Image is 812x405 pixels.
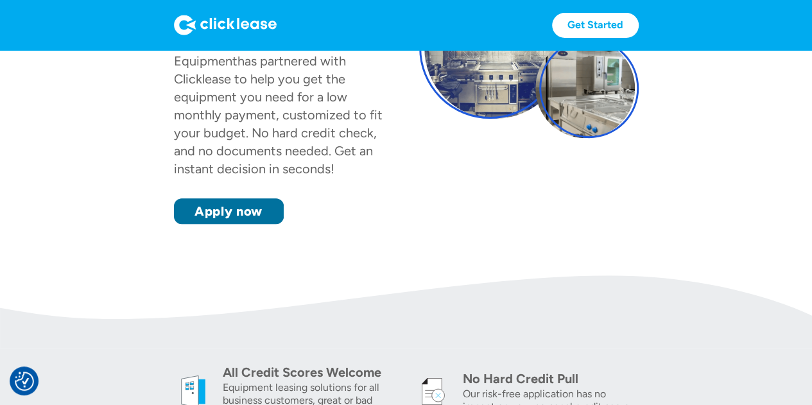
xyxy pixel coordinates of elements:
img: Revisit consent button [15,372,34,391]
a: Get Started [552,13,639,38]
div: All Credit Scores Welcome [223,363,399,381]
img: Logo [174,15,277,35]
a: Apply now [174,198,284,224]
div: No Hard Credit Pull [463,370,639,388]
button: Consent Preferences [15,372,34,391]
div: has partnered with Clicklease to help you get the equipment you need for a low monthly payment, c... [174,53,383,177]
